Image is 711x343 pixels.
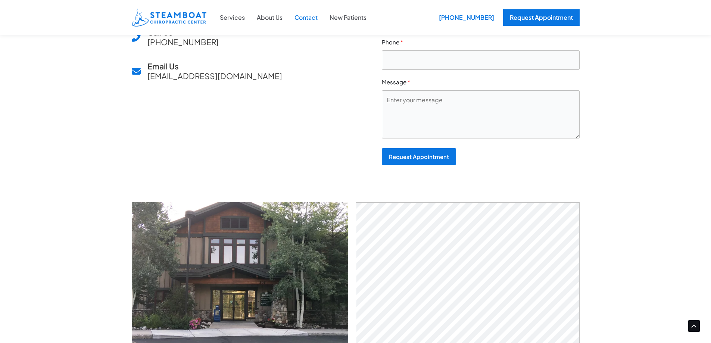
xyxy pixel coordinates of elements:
[382,148,456,165] button: Request Appointment
[389,154,449,159] div: Request Appointment
[434,9,499,26] div: [PHONE_NUMBER]
[434,9,496,26] a: [PHONE_NUMBER]
[214,13,251,22] a: Services
[147,62,282,81] span: [EMAIL_ADDRESS][DOMAIN_NAME]
[324,13,372,22] a: New Patients
[147,28,219,47] span: [PHONE_NUMBER]
[382,37,580,47] div: Phone
[147,61,179,71] strong: Email Us
[289,13,324,22] a: Contact
[214,9,372,26] nav: Site Navigation
[503,9,580,26] a: Request Appointment
[382,77,580,87] div: Message
[251,13,289,22] a: About Us
[132,9,206,26] img: Steamboat Chiropractic Center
